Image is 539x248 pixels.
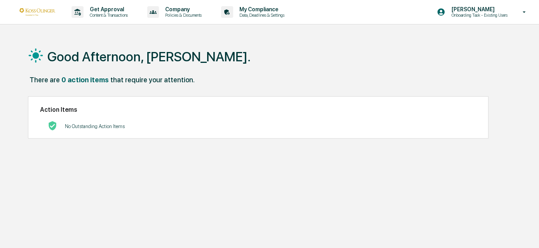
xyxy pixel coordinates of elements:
p: Content & Transactions [84,12,132,18]
p: Policies & Documents [159,12,206,18]
p: Data, Deadlines & Settings [233,12,288,18]
p: My Compliance [233,6,288,12]
div: 0 action items [61,76,109,84]
p: Company [159,6,206,12]
h1: Good Afternoon, [PERSON_NAME]. [47,49,251,64]
p: No Outstanding Action Items [65,123,125,129]
img: logo [19,8,56,16]
div: There are [30,76,60,84]
p: Onboarding Task - Existing Users [445,12,511,18]
p: Get Approval [84,6,132,12]
img: No Actions logo [48,121,57,130]
h2: Action Items [40,106,476,113]
div: that require your attention. [110,76,195,84]
p: [PERSON_NAME] [445,6,511,12]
